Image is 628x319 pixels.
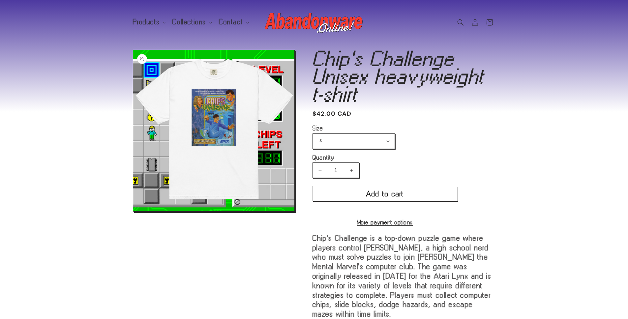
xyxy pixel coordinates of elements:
[313,50,495,103] h1: Chip's Challenge Unisex heavyweight t-shirt
[313,109,352,118] span: $42.00 CAD
[129,15,169,29] summary: Products
[172,19,206,25] span: Collections
[313,154,458,161] label: Quantity
[313,186,458,201] button: Add to cart
[262,7,366,38] a: Abandonware
[313,125,458,131] label: Size
[215,15,252,29] summary: Contact
[453,15,468,30] summary: Search
[168,15,215,29] summary: Collections
[219,19,243,25] span: Contact
[133,19,160,25] span: Products
[265,9,364,36] img: Abandonware
[133,50,296,212] media-gallery: Gallery Viewer
[313,219,458,225] a: More payment options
